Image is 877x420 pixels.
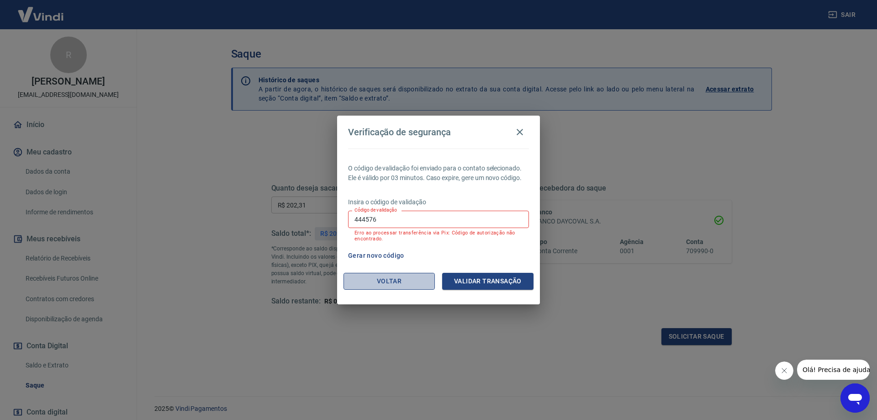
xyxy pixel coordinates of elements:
[797,360,870,380] iframe: Mensagem da empresa
[354,207,397,213] label: Código de validação
[775,362,793,380] iframe: Fechar mensagem
[343,273,435,290] button: Voltar
[348,127,451,138] h4: Verificação de segurança
[344,247,408,264] button: Gerar novo código
[354,230,523,242] p: Erro ao processar transferência via Pix: Código de autorização não encontrado.
[348,197,529,207] p: Insira o código de validação
[840,383,870,413] iframe: Botão para abrir a janela de mensagens
[5,6,77,14] span: Olá! Precisa de ajuda?
[348,164,529,183] p: O código de validação foi enviado para o contato selecionado. Ele é válido por 03 minutos. Caso e...
[442,273,534,290] button: Validar transação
